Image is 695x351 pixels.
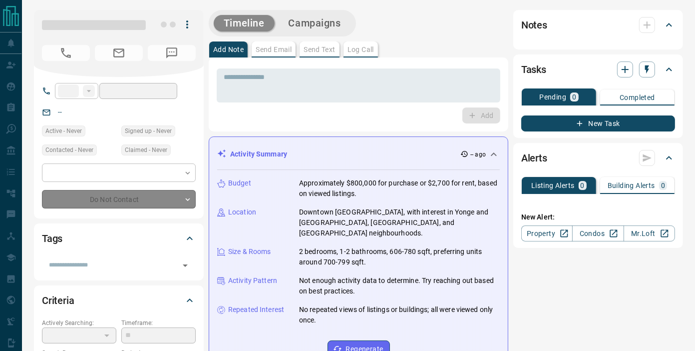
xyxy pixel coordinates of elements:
[521,146,675,170] div: Alerts
[521,57,675,81] div: Tasks
[581,182,585,189] p: 0
[470,150,486,159] p: -- ago
[178,258,192,272] button: Open
[608,182,655,189] p: Building Alerts
[572,93,576,100] p: 0
[125,145,167,155] span: Claimed - Never
[521,13,675,37] div: Notes
[228,207,256,217] p: Location
[521,225,573,241] a: Property
[45,145,93,155] span: Contacted - Never
[531,182,575,189] p: Listing Alerts
[299,207,500,238] p: Downtown [GEOGRAPHIC_DATA], with interest in Yonge and [GEOGRAPHIC_DATA], [GEOGRAPHIC_DATA], and ...
[45,126,82,136] span: Active - Never
[228,246,271,257] p: Size & Rooms
[299,304,500,325] p: No repeated views of listings or buildings; all were viewed only once.
[299,275,500,296] p: Not enough activity data to determine. Try reaching out based on best practices.
[42,190,196,208] div: Do Not Contact
[661,182,665,189] p: 0
[299,246,500,267] p: 2 bedrooms, 1-2 bathrooms, 606-780 sqft, preferring units around 700-799 sqft.
[624,225,675,241] a: Mr.Loft
[121,318,196,327] p: Timeframe:
[299,178,500,199] p: Approximately $800,000 for purchase or $2,700 for rent, based on viewed listings.
[521,61,546,77] h2: Tasks
[230,149,287,159] p: Activity Summary
[521,150,547,166] h2: Alerts
[58,108,62,116] a: --
[521,17,547,33] h2: Notes
[214,15,275,31] button: Timeline
[572,225,624,241] a: Condos
[148,45,196,61] span: No Number
[521,115,675,131] button: New Task
[228,275,277,286] p: Activity Pattern
[620,94,655,101] p: Completed
[125,126,172,136] span: Signed up - Never
[42,230,62,246] h2: Tags
[42,288,196,312] div: Criteria
[521,212,675,222] p: New Alert:
[42,292,74,308] h2: Criteria
[213,46,244,53] p: Add Note
[539,93,566,100] p: Pending
[42,226,196,250] div: Tags
[228,178,251,188] p: Budget
[217,145,500,163] div: Activity Summary-- ago
[228,304,284,315] p: Repeated Interest
[279,15,351,31] button: Campaigns
[42,45,90,61] span: No Number
[42,318,116,327] p: Actively Searching:
[95,45,143,61] span: No Email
